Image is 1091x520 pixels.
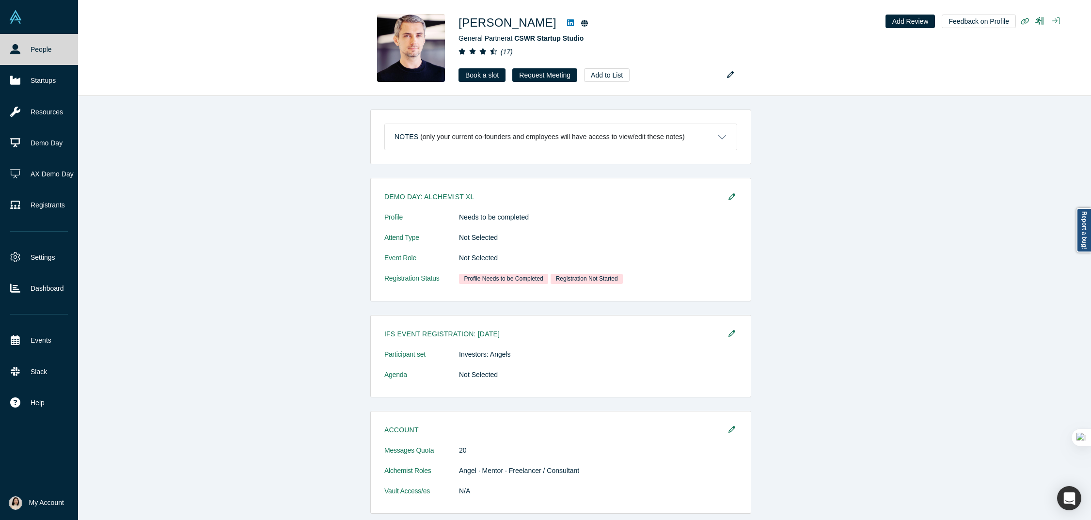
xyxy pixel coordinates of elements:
[514,34,584,42] a: CSWR Startup Studio
[385,124,737,150] button: Notes (only your current co-founders and employees will have access to view/edit these notes)
[384,486,459,506] dt: Vault Access/es
[384,212,459,233] dt: Profile
[384,233,459,253] dt: Attend Type
[459,466,737,476] dd: Angel · Mentor · Freelancer / Consultant
[459,370,737,380] dd: Not Selected
[395,132,418,142] h3: Notes
[459,445,737,456] dd: 20
[459,349,737,360] dd: Investors: Angels
[459,274,548,284] span: Profile Needs to be Completed
[9,496,64,510] button: My Account
[420,133,685,141] p: (only your current co-founders and employees will have access to view/edit these notes)
[384,466,459,486] dt: Alchemist Roles
[459,212,737,222] dd: Needs to be completed
[384,253,459,273] dt: Event Role
[885,15,935,28] button: Add Review
[384,192,724,202] h3: Demo Day: Alchemist XL
[384,329,724,339] h3: IFS Event Registration: [DATE]
[31,398,45,408] span: Help
[459,68,506,82] a: Book a slot
[377,14,445,82] img: Alexey Ovsyannikov's Profile Image
[459,233,737,243] dd: Not Selected
[29,498,64,508] span: My Account
[501,48,513,56] i: ( 17 )
[9,496,22,510] img: Yukai Chen's Account
[384,273,459,294] dt: Registration Status
[384,425,724,435] h3: Account
[1076,208,1091,252] a: Report a bug!
[459,486,737,496] dd: N/A
[942,15,1016,28] button: Feedback on Profile
[584,68,630,82] button: Add to List
[459,34,584,42] span: General Partner at
[384,349,459,370] dt: Participant set
[384,370,459,390] dt: Agenda
[551,274,623,284] span: Registration Not Started
[459,14,556,32] h1: [PERSON_NAME]
[459,253,737,263] dd: Not Selected
[9,10,22,24] img: Alchemist Vault Logo
[512,68,577,82] button: Request Meeting
[384,445,459,466] dt: Messages Quota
